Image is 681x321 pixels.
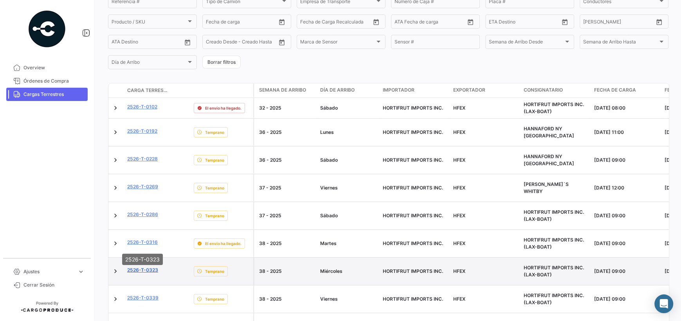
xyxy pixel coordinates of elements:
span: HFEX [453,213,465,218]
span: HORTIFRUT IMPORTS INC. [383,296,443,302]
input: Creado Hasta [242,40,276,46]
span: [DATE] 09:00 [594,240,625,246]
button: Open calendar [370,16,382,28]
datatable-header-cell: Día de Arribo [317,83,380,97]
button: Borrar filtros [202,56,241,69]
span: Cerrar Sesión [23,281,85,289]
span: HORTIFRUT IMPORTS INC. (LAX-BOAT) [524,292,584,305]
a: 2526-T-0269 [127,183,158,190]
span: HORTIFRUT IMPORTS INC. (LAX-BOAT) [524,209,584,222]
span: [DATE] 08:00 [594,105,625,111]
span: HFEX [453,240,465,246]
input: Hasta [508,20,542,25]
span: [DATE] 11:00 [594,129,624,135]
datatable-header-cell: Semana de Arribo [254,83,317,97]
a: Overview [6,61,88,74]
div: Viernes [320,296,377,303]
span: HFEX [453,296,465,302]
span: Temprano [205,185,224,191]
input: Desde [583,20,597,25]
span: [DATE] 09:00 [594,157,625,163]
span: HFEX [453,129,465,135]
input: Desde [300,20,314,25]
button: Open calendar [276,16,288,28]
span: El envío ha llegado. [205,105,241,111]
span: HORTIFRUT IMPORTS INC. [383,105,443,111]
span: Cargas Terrestres [23,91,85,98]
div: 38 - 2025 [259,240,314,247]
div: Lunes [320,129,377,136]
span: Exportador [453,87,485,94]
span: HORTIFRUT IMPORTS INC. [383,268,443,274]
a: Cargas Terrestres [6,88,88,101]
span: HORTIFRUT IMPORTS INC. (LAX-BOAT) [524,101,584,114]
span: HORTIFRUT IMPORTS INC. [383,157,443,163]
div: Viernes [320,184,377,191]
div: 37 - 2025 [259,212,314,219]
span: [DATE] 09:00 [594,296,625,302]
div: Miércoles [320,268,377,275]
datatable-header-cell: Importador [380,83,450,97]
span: Ajustes [23,268,74,275]
span: Temprano [205,268,224,274]
a: Expand/Collapse Row [112,184,119,192]
span: Semana de Arribo Hasta [583,40,658,46]
span: Producto / SKU [112,20,186,25]
a: Expand/Collapse Row [112,240,119,247]
datatable-header-cell: Póliza [171,87,191,94]
div: 32 - 2025 [259,105,314,112]
span: HFEX [453,157,465,163]
span: HORTIFRUT IMPORTS INC. [383,129,443,135]
span: HANNAFORD NY DC [524,126,574,139]
span: Consignatario [524,87,563,94]
input: ATD Hasta [425,20,458,25]
div: 36 - 2025 [259,129,314,136]
input: ATD Desde [395,20,419,25]
input: ATA Hasta [141,40,174,46]
div: 2526-T-0323 [122,254,163,265]
button: Open calendar [182,36,193,48]
button: Open calendar [559,16,571,28]
span: HFEX [453,185,465,191]
span: Carga Terrestre # [127,87,168,94]
span: El envío ha llegado. [205,240,241,247]
button: Open calendar [276,36,288,48]
input: ATA Desde [112,40,135,46]
div: 38 - 2025 [259,296,314,303]
a: Órdenes de Compra [6,74,88,88]
div: Abrir Intercom Messenger [654,294,673,313]
a: Expand/Collapse Row [112,104,119,112]
a: 2526-T-0102 [127,103,157,110]
div: Sábado [320,157,377,164]
span: Día de Arribo [112,61,186,66]
span: HORTIFRUT IMPORTS INC. [383,240,443,246]
div: Sábado [320,212,377,219]
div: 36 - 2025 [259,157,314,164]
datatable-header-cell: Fecha de carga [591,83,661,97]
span: HORTIFRUT IMPORTS INC. [383,185,443,191]
input: Hasta [225,20,259,25]
a: Expand/Collapse Row [112,156,119,164]
a: Expand/Collapse Row [112,212,119,220]
span: Fecha de carga [594,87,636,94]
datatable-header-cell: Consignatario [521,83,591,97]
span: Overview [23,64,85,71]
span: HORTIFRUT IMPORTS INC. (LAX-BOAT) [524,237,584,250]
img: powered-by.png [27,9,67,49]
a: 2526-T-0192 [127,128,157,135]
input: Desde [206,20,220,25]
a: Expand/Collapse Row [112,295,119,303]
span: HANNAFORD NY DC [524,153,574,166]
span: SOBEY`S WHITBY [524,181,569,194]
datatable-header-cell: Exportador [450,83,521,97]
span: HORTIFRUT IMPORTS INC. [383,213,443,218]
span: [DATE] 09:00 [594,213,625,218]
span: [DATE] 12:00 [594,185,624,191]
input: Creado Desde [206,40,237,46]
div: 38 - 2025 [259,268,314,275]
div: Sábado [320,105,377,112]
a: 2526-T-0228 [127,155,158,162]
a: Expand/Collapse Row [112,267,119,275]
span: Temprano [205,296,224,302]
datatable-header-cell: Estado de Envio [191,87,253,94]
